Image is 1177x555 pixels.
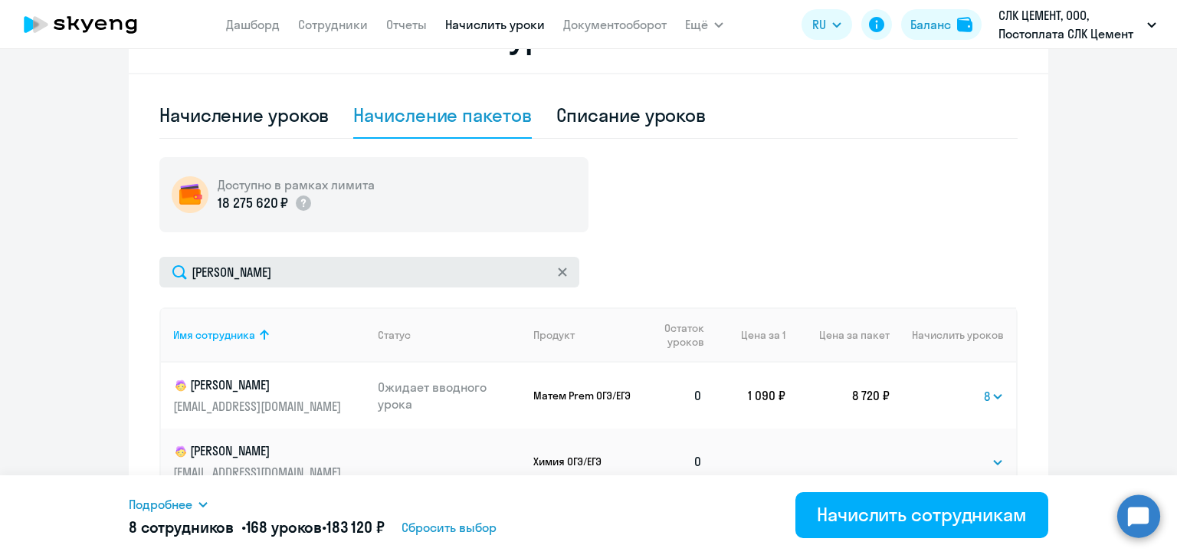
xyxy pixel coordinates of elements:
[890,307,1016,363] th: Начислить уроков
[533,455,637,468] p: Химия ОГЭ/ЕГЭ
[817,502,1027,527] div: Начислить сотрудникам
[957,17,972,32] img: balance
[386,17,427,32] a: Отчеты
[637,363,715,429] td: 0
[173,464,345,481] p: [EMAIL_ADDRESS][DOMAIN_NAME]
[172,176,208,213] img: wallet-circle.png
[173,442,345,461] p: [PERSON_NAME]
[649,321,703,349] span: Остаток уроков
[802,9,852,40] button: RU
[129,517,385,538] h5: 8 сотрудников • •
[998,6,1141,43] p: СЛК ЦЕМЕНТ, ООО, Постоплата СЛК Цемент
[129,495,192,514] span: Подробнее
[991,6,1164,43] button: СЛК ЦЕМЕНТ, ООО, Постоплата СЛК Цемент
[173,444,189,459] img: child
[556,103,707,127] div: Списание уроков
[173,442,366,481] a: child[PERSON_NAME][EMAIL_ADDRESS][DOMAIN_NAME]
[378,328,411,342] div: Статус
[159,18,1018,54] h2: Начисление и списание уроков
[173,378,189,393] img: child
[353,103,531,127] div: Начисление пакетов
[326,517,385,537] span: 183 120 ₽
[173,376,366,415] a: child[PERSON_NAME][EMAIL_ADDRESS][DOMAIN_NAME]
[649,321,715,349] div: Остаток уроков
[715,363,785,429] td: 1 090 ₽
[533,389,637,402] p: Матем Prem ОГЭ/ЕГЭ
[159,257,579,287] input: Поиск по имени, email, продукту или статусу
[533,328,575,342] div: Продукт
[445,17,545,32] a: Начислить уроки
[533,328,637,342] div: Продукт
[173,398,345,415] p: [EMAIL_ADDRESS][DOMAIN_NAME]
[685,15,708,34] span: Ещё
[378,379,522,412] p: Ожидает вводного урока
[173,328,366,342] div: Имя сотрудника
[901,9,982,40] button: Балансbalance
[910,15,951,34] div: Баланс
[159,103,329,127] div: Начисление уроков
[637,429,715,494] td: 0
[402,518,497,537] span: Сбросить выбор
[563,17,667,32] a: Документооборот
[685,9,723,40] button: Ещё
[246,517,323,537] span: 168 уроков
[785,307,890,363] th: Цена за пакет
[218,193,288,213] p: 18 275 620 ₽
[795,492,1048,538] button: Начислить сотрудникам
[378,328,522,342] div: Статус
[785,363,890,429] td: 8 720 ₽
[218,176,375,193] h5: Доступно в рамках лимита
[173,376,345,395] p: [PERSON_NAME]
[173,328,255,342] div: Имя сотрудника
[298,17,368,32] a: Сотрудники
[715,307,785,363] th: Цена за 1
[226,17,280,32] a: Дашборд
[812,15,826,34] span: RU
